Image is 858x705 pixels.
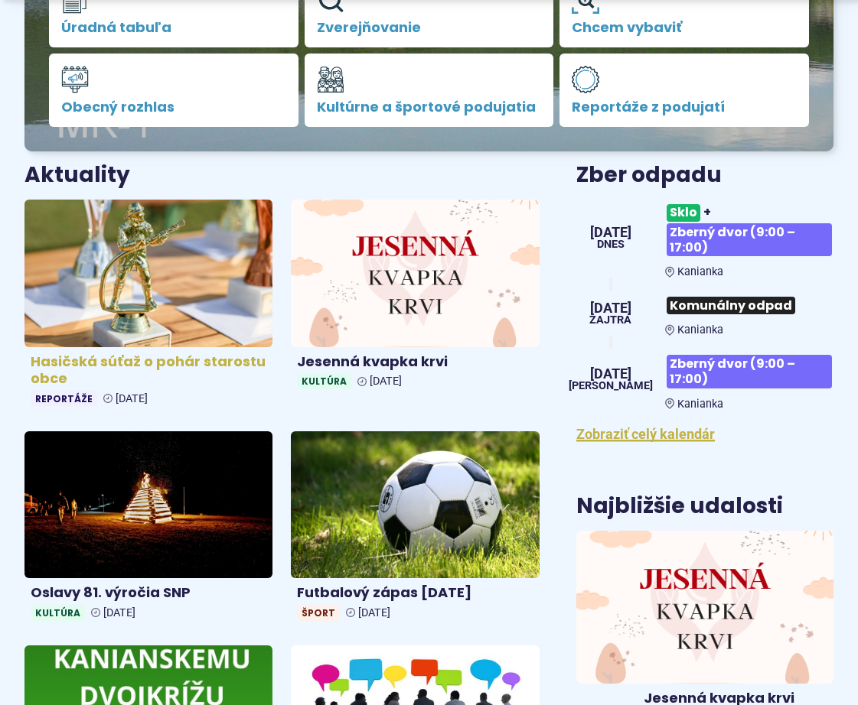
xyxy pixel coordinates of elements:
[317,20,542,35] span: Zverejňovanie
[559,54,809,127] a: Reportáže z podujatí
[576,426,715,442] a: Zobraziť celý kalendár
[569,381,653,391] span: [PERSON_NAME]
[370,375,402,388] span: [DATE]
[61,20,286,35] span: Úradná tabuľa
[576,349,834,410] a: Zberný dvor (9:00 – 17:00) Kanianka [DATE] [PERSON_NAME]
[677,398,723,411] span: Kanianka
[291,200,539,395] a: Jesenná kvapka krvi Kultúra [DATE]
[667,223,832,256] span: Zberný dvor (9:00 – 17:00)
[576,495,783,518] h3: Najbližšie udalosti
[572,99,797,115] span: Reportáže z podujatí
[305,54,554,127] a: Kultúrne a športové podujatia
[665,198,834,262] h3: +
[667,297,795,314] span: Komunálny odpad
[667,204,700,222] span: Sklo
[572,20,797,35] span: Chcem vybaviť
[297,584,533,602] h4: Futbalový zápas [DATE]
[317,99,542,115] span: Kultúrne a športové podujatia
[103,606,135,619] span: [DATE]
[31,584,266,602] h4: Oslavy 81. výročia SNP
[590,226,631,239] span: [DATE]
[677,323,723,336] span: Kanianka
[49,54,299,127] a: Obecný rozhlas
[31,353,266,388] h4: Hasičská súťaž o pohár starostu obce
[297,605,340,621] span: Šport
[589,301,631,315] span: [DATE]
[576,291,834,336] a: Komunálny odpad Kanianka [DATE] Zajtra
[297,373,351,389] span: Kultúra
[576,164,834,187] h3: Zber odpadu
[116,392,148,405] span: [DATE]
[590,239,631,250] span: Dnes
[667,355,832,388] span: Zberný dvor (9:00 – 17:00)
[677,265,723,278] span: Kanianka
[24,431,272,627] a: Oslavy 81. výročia SNP Kultúra [DATE]
[297,353,533,371] h4: Jesenná kvapka krvi
[576,198,834,278] a: Sklo+Zberný dvor (9:00 – 17:00) Kanianka [DATE] Dnes
[31,391,97,407] span: Reportáže
[61,99,286,115] span: Obecný rozhlas
[24,200,272,413] a: Hasičská súťaž o pohár starostu obce Reportáže [DATE]
[24,164,130,187] h3: Aktuality
[569,367,653,381] span: [DATE]
[31,605,85,621] span: Kultúra
[589,315,631,326] span: Zajtra
[358,606,390,619] span: [DATE]
[291,431,539,627] a: Futbalový zápas [DATE] Šport [DATE]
